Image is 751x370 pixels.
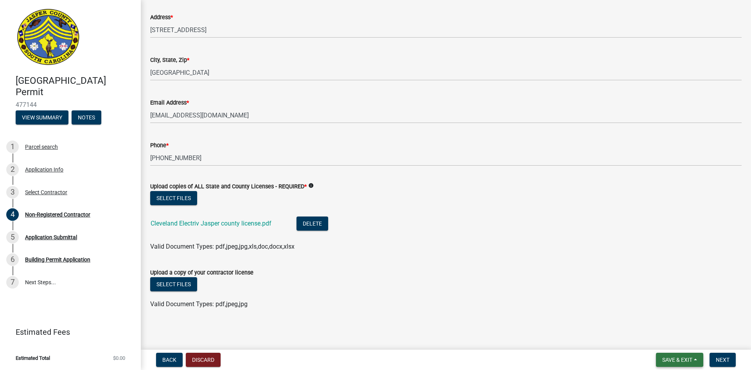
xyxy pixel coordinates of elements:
button: Select files [150,191,197,205]
h4: [GEOGRAPHIC_DATA] Permit [16,75,135,98]
button: Back [156,353,183,367]
div: 3 [6,186,19,199]
div: 1 [6,141,19,153]
button: Next [710,353,736,367]
span: Valid Document Types: pdf,jpeg,jpg,xls,doc,docx,xlsx [150,243,295,250]
div: Application Info [25,167,63,172]
button: Select files [150,277,197,291]
button: View Summary [16,110,68,125]
div: 2 [6,163,19,176]
i: info [308,183,314,188]
img: Jasper County, South Carolina [16,8,81,67]
label: Upload a copy of your contractor license [150,270,253,276]
label: City, State, Zip [150,58,189,63]
div: Parcel search [25,144,58,150]
span: Valid Document Types: pdf,jpeg,jpg [150,300,248,308]
wm-modal-confirm: Summary [16,115,68,121]
button: Discard [186,353,221,367]
div: 5 [6,231,19,244]
button: Notes [72,110,101,125]
div: Application Submittal [25,235,77,240]
div: 4 [6,208,19,221]
label: Phone [150,143,169,148]
span: Estimated Total [16,356,50,361]
span: Back [162,357,176,363]
span: 477144 [16,101,125,108]
span: Save & Exit [662,357,692,363]
div: Building Permit Application [25,257,90,262]
wm-modal-confirm: Notes [72,115,101,121]
div: 6 [6,253,19,266]
button: Save & Exit [656,353,703,367]
wm-modal-confirm: Delete Document [296,220,328,228]
span: Next [716,357,729,363]
a: Cleveland Electriv Jasper county license.pdf [151,220,271,227]
label: Address [150,15,173,20]
button: Delete [296,217,328,231]
div: Select Contractor [25,190,67,195]
div: 7 [6,276,19,289]
span: $0.00 [113,356,125,361]
a: Estimated Fees [6,324,128,340]
label: Email Address [150,100,189,106]
label: Upload copies of ALL State and County Licenses - REQUIRED [150,184,307,190]
div: Non-Registered Contractor [25,212,90,217]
